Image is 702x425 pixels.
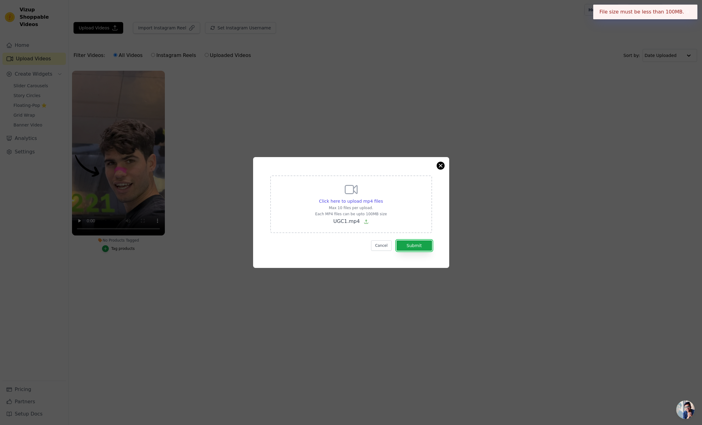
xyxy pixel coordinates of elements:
[315,212,387,216] p: Each MP4 files can be upto 100MB size
[315,205,387,210] p: Max 10 files per upload.
[319,199,383,204] span: Click here to upload mp4 files
[437,162,444,169] button: Close modal
[684,8,691,16] button: Close
[676,401,695,419] div: Ouvrir le chat
[593,5,697,19] div: File size must be less than 100MB.
[333,218,360,224] span: UGC1.mp4
[397,240,432,251] button: Submit
[371,240,392,251] button: Cancel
